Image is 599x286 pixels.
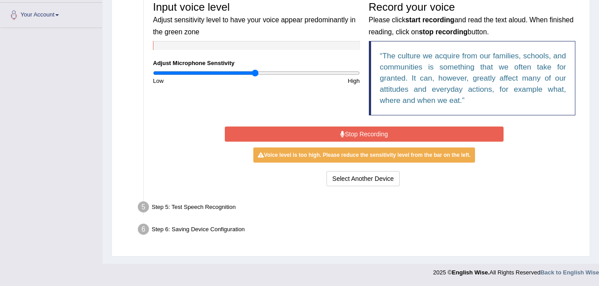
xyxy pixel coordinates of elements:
[153,59,235,67] label: Adjust Microphone Senstivity
[419,28,467,36] b: stop recording
[380,52,566,105] q: The culture we acquire from our families, schools, and communities is something that we often tak...
[369,16,574,35] small: Please click and read the text aloud. When finished reading, click on button.
[153,1,360,37] h3: Input voice level
[225,127,504,142] button: Stop Recording
[134,221,586,241] div: Step 6: Saving Device Configuration
[256,77,364,85] div: High
[369,1,576,37] h3: Record your voice
[0,3,102,25] a: Your Account
[253,147,475,163] div: Voice level is too high. Please reduce the sensitivity level from the bar on the left.
[405,16,454,24] b: start recording
[452,269,489,276] strong: English Wise.
[153,16,355,35] small: Adjust sensitivity level to have your voice appear predominantly in the green zone
[326,171,400,186] button: Select Another Device
[134,199,586,218] div: Step 5: Test Speech Recognition
[433,264,599,277] div: 2025 © All Rights Reserved
[541,269,599,276] a: Back to English Wise
[149,77,256,85] div: Low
